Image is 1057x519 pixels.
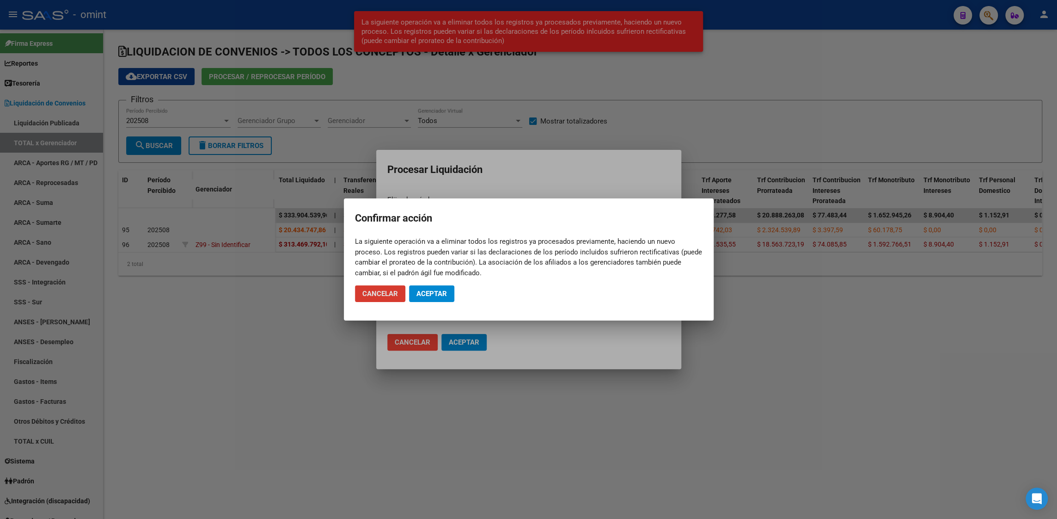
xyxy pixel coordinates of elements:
span: Aceptar [416,290,447,298]
h2: Confirmar acción [355,210,703,227]
button: Aceptar [409,285,454,302]
mat-dialog-content: La siguiente operación va a eliminar todos los registros ya procesados previamente, haciendo un n... [344,236,714,278]
div: Open Intercom Messenger [1026,488,1048,510]
button: Cancelar [355,285,405,302]
span: Cancelar [362,290,398,298]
